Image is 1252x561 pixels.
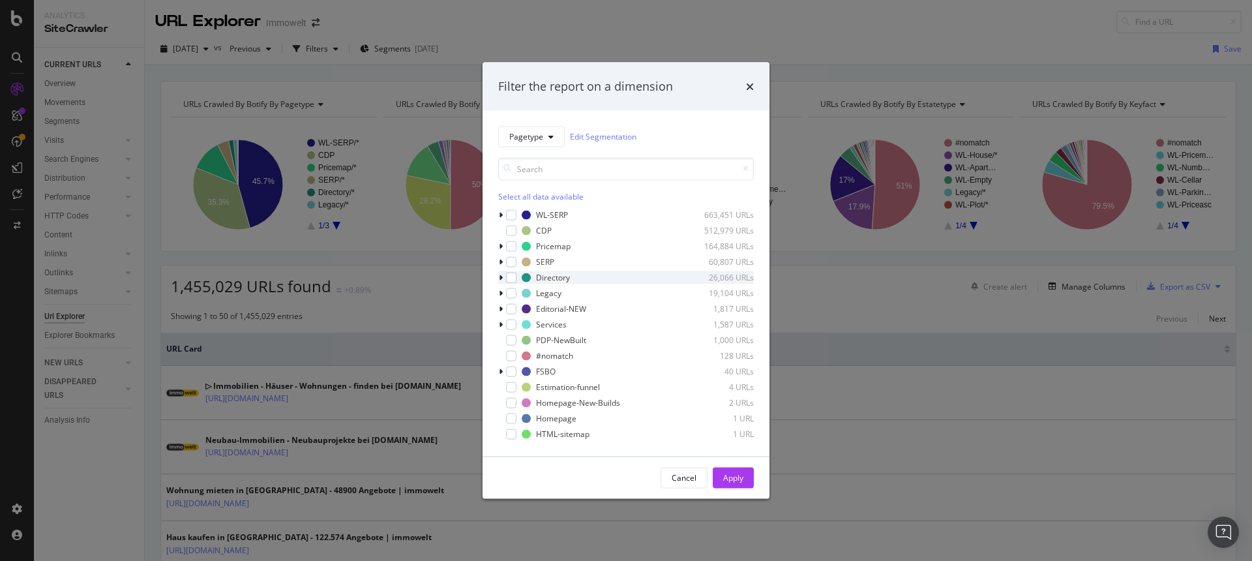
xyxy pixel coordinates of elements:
div: 164,884 URLs [690,241,754,252]
div: Directory [536,272,570,283]
div: 26,066 URLs [690,272,754,283]
div: modal [483,63,769,499]
div: 512,979 URLs [690,225,754,236]
div: times [746,78,754,95]
a: Edit Segmentation [570,130,636,144]
div: #nomatch [536,350,573,361]
div: 60,807 URLs [690,256,754,267]
div: SERP [536,256,554,267]
div: Services [536,319,567,330]
input: Search [498,157,754,180]
div: PDP-NewBuilt [536,335,586,346]
button: Pagetype [498,126,565,147]
div: 4 URLs [690,382,754,393]
button: Apply [713,467,754,488]
div: 19,104 URLs [690,288,754,299]
div: 1,587 URLs [690,319,754,330]
div: Estimation-funnel [536,382,600,393]
div: Editorial-NEW [536,303,586,314]
div: FSBO [536,366,556,377]
div: 1,817 URLs [690,303,754,314]
div: 1 URL [690,413,754,424]
div: Apply [723,472,743,483]
div: Pricemap [536,241,571,252]
div: CDP [536,225,552,236]
div: 40 URLs [690,366,754,377]
div: 1 URL [690,429,754,440]
div: WL-SERP [536,209,568,220]
div: Filter the report on a dimension [498,78,673,95]
button: Cancel [661,467,708,488]
div: 1,000 URLs [690,335,754,346]
div: Select all data available [498,190,754,202]
div: 663,451 URLs [690,209,754,220]
div: 128 URLs [690,350,754,361]
div: Legacy [536,288,561,299]
div: Homepage [536,413,576,424]
div: 2 URLs [690,397,754,408]
div: Cancel [672,472,696,483]
div: HTML-sitemap [536,429,589,440]
span: Pagetype [509,131,543,142]
div: Open Intercom Messenger [1208,517,1239,548]
div: Homepage-New-Builds [536,397,620,408]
